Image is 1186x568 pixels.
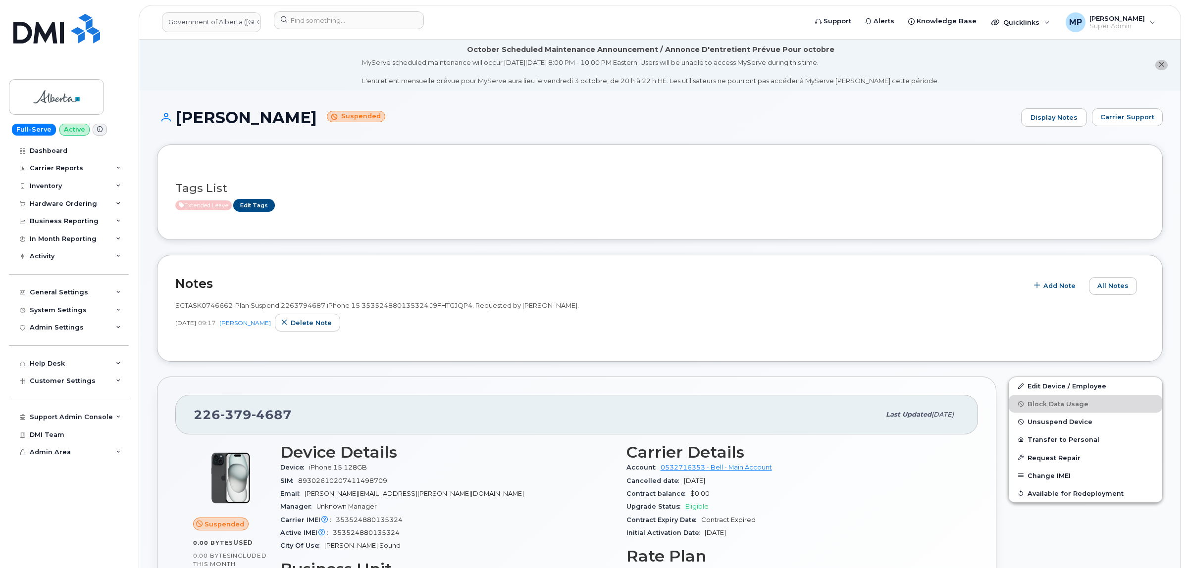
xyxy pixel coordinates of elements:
[362,58,939,86] div: MyServe scheduled maintenance will occur [DATE][DATE] 8:00 PM - 10:00 PM Eastern. Users will be u...
[626,516,701,523] span: Contract Expiry Date
[316,503,377,510] span: Unknown Manager
[626,503,685,510] span: Upgrade Status
[298,477,387,484] span: 89302610207411498709
[324,542,401,549] span: [PERSON_NAME] Sound
[1009,377,1162,395] a: Edit Device / Employee
[327,111,385,122] small: Suspended
[175,182,1144,194] h3: Tags List
[1043,281,1076,290] span: Add Note
[280,529,333,536] span: Active IMEI
[275,314,340,331] button: Delete note
[661,464,772,471] a: 0532716353 - Bell - Main Account
[157,109,1016,126] h1: [PERSON_NAME]
[1009,395,1162,413] button: Block Data Usage
[1009,484,1162,502] button: Available for Redeployment
[280,477,298,484] span: SIM
[205,520,244,529] span: Suspended
[1028,489,1124,497] span: Available for Redeployment
[626,464,661,471] span: Account
[291,318,332,328] span: Delete note
[684,477,705,484] span: [DATE]
[198,319,215,327] span: 09:17
[626,547,961,565] h3: Rate Plan
[175,319,196,327] span: [DATE]
[1155,60,1168,70] button: close notification
[280,503,316,510] span: Manager
[685,503,709,510] span: Eligible
[701,516,756,523] span: Contract Expired
[1092,108,1163,126] button: Carrier Support
[1028,277,1084,295] button: Add Note
[280,516,336,523] span: Carrier IMEI
[626,443,961,461] h3: Carrier Details
[193,539,233,546] span: 0.00 Bytes
[886,411,931,418] span: Last updated
[280,542,324,549] span: City Of Use
[252,407,292,422] span: 4687
[1009,430,1162,448] button: Transfer to Personal
[309,464,367,471] span: iPhone 15 128GB
[201,448,260,508] img: iPhone_15_Black.png
[1009,467,1162,484] button: Change IMEI
[233,199,275,211] a: Edit Tags
[626,490,690,497] span: Contract balance
[175,301,579,309] span: SCTASK0746662-Plan Suspend 2263794687 iPhone 15 353524880135324 J9FHTGJQP4. Requested by [PERSON_...
[305,490,524,497] span: [PERSON_NAME][EMAIL_ADDRESS][PERSON_NAME][DOMAIN_NAME]
[175,200,232,210] span: Active
[175,276,1023,291] h2: Notes
[931,411,954,418] span: [DATE]
[233,539,253,546] span: used
[467,45,834,55] div: October Scheduled Maintenance Announcement / Annonce D'entretient Prévue Pour octobre
[1009,413,1162,430] button: Unsuspend Device
[220,407,252,422] span: 379
[1009,449,1162,467] button: Request Repair
[705,529,726,536] span: [DATE]
[1089,277,1137,295] button: All Notes
[193,552,267,568] span: included this month
[280,464,309,471] span: Device
[626,477,684,484] span: Cancelled date
[626,529,705,536] span: Initial Activation Date
[333,529,400,536] span: 353524880135324
[1097,281,1129,290] span: All Notes
[336,516,403,523] span: 353524880135324
[1028,418,1092,426] span: Unsuspend Device
[219,319,271,327] a: [PERSON_NAME]
[280,443,615,461] h3: Device Details
[690,490,710,497] span: $0.00
[280,490,305,497] span: Email
[1021,108,1087,127] a: Display Notes
[193,552,231,559] span: 0.00 Bytes
[194,407,292,422] span: 226
[1100,112,1154,122] span: Carrier Support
